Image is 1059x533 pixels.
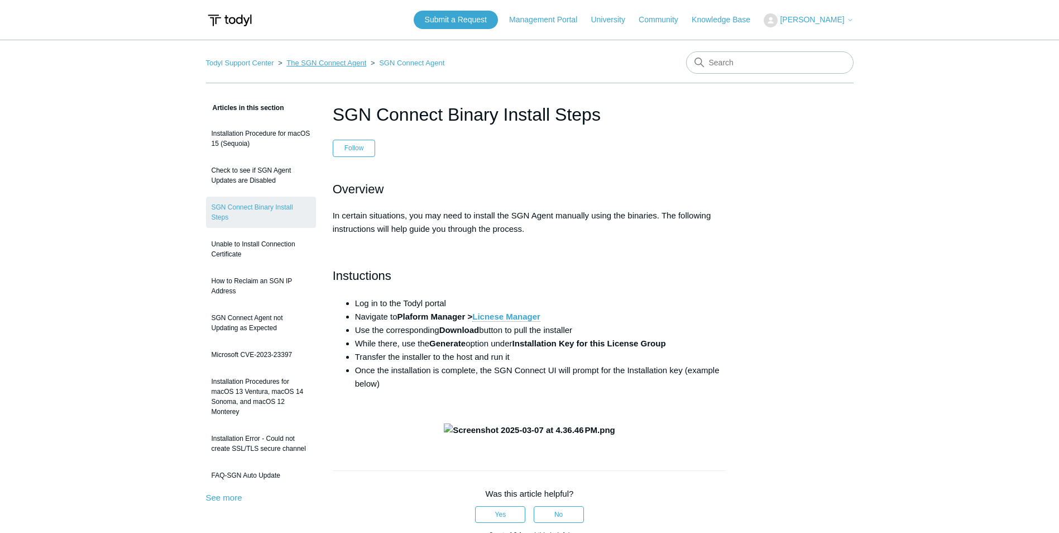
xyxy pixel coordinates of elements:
span: Articles in this section [206,104,284,112]
span: Was this article helpful? [486,489,574,498]
a: Check to see if SGN Agent Updates are Disabled [206,160,316,191]
h2: Instuctions [333,266,727,285]
a: The SGN Connect Agent [286,59,366,67]
img: Screenshot 2025-03-07 at 4.36.46 PM.png [444,423,615,437]
a: Todyl Support Center [206,59,274,67]
input: Search [686,51,854,74]
li: SGN Connect Agent [368,59,444,67]
span: [PERSON_NAME] [780,15,844,24]
a: Installation Procedures for macOS 13 Ventura, macOS 14 Sonoma, and macOS 12 Monterey [206,371,316,422]
a: Community [639,14,689,26]
li: Transfer the installer to the host and run it [355,350,727,364]
li: Use the corresponding button to pull the installer [355,323,727,337]
li: Once the installation is complete, the SGN Connect UI will prompt for the Installation key (examp... [355,364,727,391]
h1: SGN Connect Binary Install Steps [333,101,727,128]
img: Todyl Support Center Help Center home page [206,10,253,31]
a: Installation Error - Could not create SSL/TLS secure channel [206,428,316,459]
a: Submit a Request [414,11,498,29]
strong: Generate [429,339,466,348]
strong: Plaform Manager > [397,312,540,322]
a: See more [206,493,242,502]
li: Todyl Support Center [206,59,276,67]
li: Navigate to [355,310,727,323]
button: This article was helpful [475,506,525,523]
a: University [591,14,636,26]
button: This article was not helpful [534,506,584,523]
a: SGN Connect Agent [379,59,444,67]
a: Installation Procedure for macOS 15 (Sequoia) [206,123,316,154]
a: FAQ-SGN Auto Update [206,465,316,486]
a: SGN Connect Binary Install Steps [206,197,316,228]
a: Licnese Manager [472,312,540,322]
li: Log in to the Todyl portal [355,297,727,310]
h2: Overview [333,179,727,199]
strong: Download [439,325,480,335]
a: Unable to Install Connection Certificate [206,234,316,265]
a: Knowledge Base [692,14,761,26]
p: In certain situations, you may need to install the SGN Agent manually using the binaries. The fol... [333,209,727,236]
button: [PERSON_NAME] [764,13,853,27]
li: The SGN Connect Agent [276,59,368,67]
button: Follow Article [333,140,376,156]
a: Management Portal [509,14,588,26]
strong: Installation Key for this License Group [512,339,666,348]
a: How to Reclaim an SGN IP Address [206,270,316,302]
li: While there, use the option under [355,337,727,350]
a: Microsoft CVE-2023-23397 [206,344,316,365]
a: SGN Connect Agent not Updating as Expected [206,307,316,339]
